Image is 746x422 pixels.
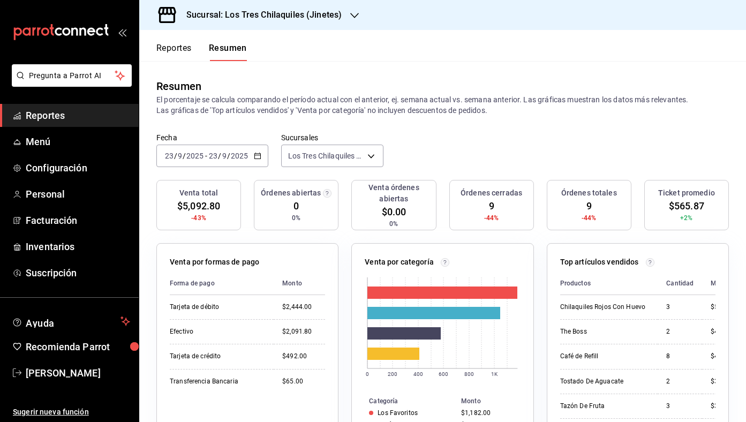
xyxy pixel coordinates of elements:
[26,161,130,175] span: Configuración
[388,371,397,377] text: 200
[156,134,268,141] label: Fecha
[292,213,300,223] span: 0%
[491,371,498,377] text: 1K
[560,303,650,312] div: Chilaquiles Rojos Con Huevo
[170,303,265,312] div: Tarjeta de débito
[156,94,729,116] p: El porcentaje se calcula comparando el período actual con el anterior, ej. semana actual vs. sema...
[177,199,220,213] span: $5,092.80
[170,377,265,386] div: Transferencia Bancaria
[261,187,321,199] h3: Órdenes abiertas
[26,187,130,201] span: Personal
[26,315,116,328] span: Ayuda
[352,395,457,407] th: Categoría
[183,152,186,160] span: /
[12,64,132,87] button: Pregunta a Parrot AI
[177,152,183,160] input: --
[13,406,130,418] span: Sugerir nueva función
[356,182,431,205] h3: Venta órdenes abiertas
[282,303,325,312] div: $2,444.00
[666,377,694,386] div: 2
[489,199,494,213] span: 9
[26,366,130,380] span: [PERSON_NAME]
[178,9,342,21] h3: Sucursal: Los Tres Chilaquiles (Jinetes)
[170,352,265,361] div: Tarjeta de crédito
[666,327,694,336] div: 2
[288,150,364,161] span: Los Tres Chilaquiles (Jinetes)
[658,187,715,199] h3: Ticket promedio
[227,152,230,160] span: /
[281,134,383,141] label: Sucursales
[174,152,177,160] span: /
[711,402,735,411] div: $327.00
[560,352,650,361] div: Café de Refill
[711,303,735,312] div: $529.00
[560,402,650,411] div: Tazón De Fruta
[209,43,247,61] button: Resumen
[439,371,448,377] text: 600
[26,213,130,228] span: Facturación
[170,272,274,295] th: Forma de pago
[156,78,201,94] div: Resumen
[282,327,325,336] div: $2,091.80
[378,409,418,417] div: Los Favoritos
[702,272,735,295] th: Monto
[230,152,248,160] input: ----
[156,43,192,61] button: Reportes
[170,327,265,336] div: Efectivo
[457,395,533,407] th: Monto
[366,371,369,377] text: 0
[7,78,132,89] a: Pregunta a Parrot AI
[179,187,218,199] h3: Venta total
[293,199,299,213] span: 0
[582,213,597,223] span: -44%
[666,303,694,312] div: 3
[26,134,130,149] span: Menú
[365,257,434,268] p: Venta por categoría
[26,239,130,254] span: Inventarios
[26,266,130,280] span: Suscripción
[464,371,474,377] text: 800
[282,377,325,386] div: $65.00
[164,152,174,160] input: --
[461,409,516,417] div: $1,182.00
[218,152,221,160] span: /
[382,205,406,219] span: $0.00
[658,272,702,295] th: Cantidad
[26,108,130,123] span: Reportes
[560,377,650,386] div: Tostado De Aguacate
[560,272,658,295] th: Productos
[222,152,227,160] input: --
[205,152,207,160] span: -
[586,199,592,213] span: 9
[191,213,206,223] span: -43%
[274,272,325,295] th: Monto
[26,340,130,354] span: Recomienda Parrot
[118,28,126,36] button: open_drawer_menu
[561,187,617,199] h3: Órdenes totales
[389,219,398,229] span: 0%
[156,43,247,61] div: navigation tabs
[711,377,735,386] div: $358.00
[461,187,522,199] h3: Órdenes cerradas
[711,352,735,361] div: $440.00
[29,70,115,81] span: Pregunta a Parrot AI
[560,257,639,268] p: Top artículos vendidos
[484,213,499,223] span: -44%
[208,152,218,160] input: --
[170,257,259,268] p: Venta por formas de pago
[666,352,694,361] div: 8
[666,402,694,411] div: 3
[711,327,735,336] div: $470.00
[669,199,704,213] span: $565.87
[282,352,325,361] div: $492.00
[680,213,692,223] span: +2%
[413,371,423,377] text: 400
[560,327,650,336] div: The Boss
[186,152,204,160] input: ----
